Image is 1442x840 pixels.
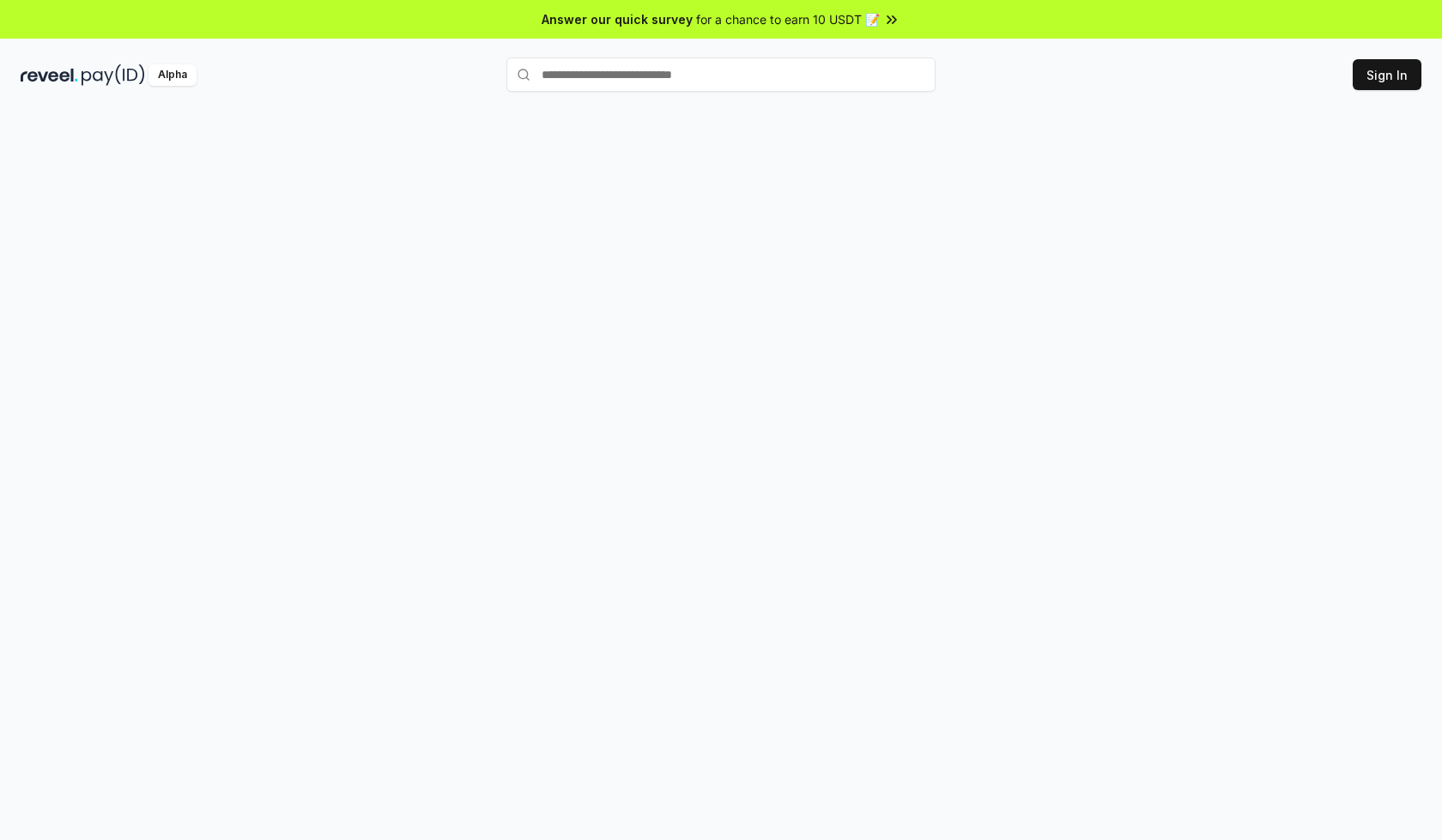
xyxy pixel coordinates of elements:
[148,64,197,86] div: Alpha
[1353,59,1421,90] button: Sign In
[82,64,145,86] img: pay_id
[696,10,880,28] span: for a chance to earn 10 USDT 📝
[21,64,78,86] img: reveel_dark
[542,10,693,28] span: Answer our quick survey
